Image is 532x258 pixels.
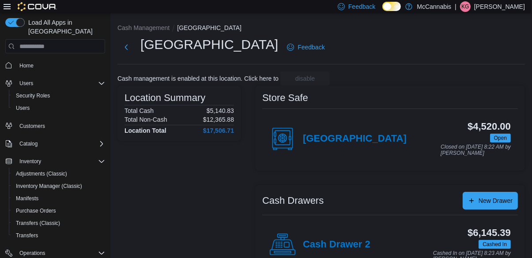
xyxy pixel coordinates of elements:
button: Inventory [16,156,45,167]
p: Closed on [DATE] 8:22 AM by [PERSON_NAME] [441,144,511,156]
h4: Cash Drawer 2 [303,239,370,251]
h6: Total Non-Cash [125,116,167,123]
button: Manifests [9,192,109,205]
a: Inventory Manager (Classic) [12,181,86,191]
p: | [455,1,457,12]
span: Manifests [16,195,38,202]
span: Home [19,62,34,69]
button: Users [2,77,109,90]
p: [PERSON_NAME] [474,1,525,12]
span: Purchase Orders [12,206,105,216]
h3: $4,520.00 [468,121,511,132]
p: Cash management is enabled at this location. Click here to [117,75,279,82]
button: Adjustments (Classic) [9,168,109,180]
button: Cash Management [117,24,170,31]
button: New Drawer [463,192,518,209]
p: McCannabis [417,1,451,12]
span: New Drawer [479,196,513,205]
span: KG [461,1,469,12]
a: Customers [16,121,49,131]
span: Users [12,103,105,113]
h4: $17,506.71 [203,127,234,134]
a: Purchase Orders [12,206,60,216]
span: Security Roles [16,92,50,99]
button: Inventory [2,155,109,168]
h3: Location Summary [125,93,205,103]
span: Inventory [19,158,41,165]
a: Adjustments (Classic) [12,168,71,179]
span: Inventory [16,156,105,167]
a: Feedback [283,38,328,56]
button: Catalog [16,138,41,149]
button: Customers [2,120,109,132]
span: Transfers [16,232,38,239]
span: Users [16,78,105,89]
span: Load All Apps in [GEOGRAPHIC_DATA] [25,18,105,36]
h6: Total Cash [125,107,154,114]
span: Open [494,134,507,142]
span: Operations [19,250,45,257]
span: Feedback [348,2,375,11]
h1: [GEOGRAPHIC_DATA] [140,36,278,53]
button: Purchase Orders [9,205,109,217]
a: Transfers [12,230,42,241]
h4: Location Total [125,127,166,134]
h3: $6,145.39 [468,228,511,238]
nav: An example of EuiBreadcrumbs [117,23,525,34]
span: Security Roles [12,90,105,101]
button: Transfers [9,229,109,242]
h3: Cash Drawers [262,195,324,206]
span: Transfers (Classic) [16,220,60,227]
h4: [GEOGRAPHIC_DATA] [303,133,407,145]
span: Adjustments (Classic) [16,170,67,177]
a: Users [12,103,33,113]
span: Users [19,80,33,87]
p: $12,365.88 [203,116,234,123]
p: $5,140.83 [207,107,234,114]
button: Transfers (Classic) [9,217,109,229]
button: Users [16,78,37,89]
span: Cashed In [479,240,511,249]
h3: Store Safe [262,93,308,103]
span: Open [490,134,511,142]
span: Manifests [12,193,105,204]
a: Home [16,60,37,71]
span: Cashed In [483,240,507,248]
button: Catalog [2,138,109,150]
span: Purchase Orders [16,207,56,214]
span: disable [295,74,315,83]
span: Home [16,60,105,71]
button: Users [9,102,109,114]
button: Next [117,38,135,56]
span: Inventory Manager (Classic) [16,183,82,190]
span: Customers [19,123,45,130]
a: Security Roles [12,90,53,101]
input: Dark Mode [382,2,401,11]
span: Catalog [16,138,105,149]
button: [GEOGRAPHIC_DATA] [177,24,241,31]
button: Security Roles [9,90,109,102]
button: disable [280,71,330,86]
button: Inventory Manager (Classic) [9,180,109,192]
span: Feedback [298,43,324,52]
a: Transfers (Classic) [12,218,64,228]
span: Customers [16,120,105,131]
span: Transfers [12,230,105,241]
span: Transfers (Classic) [12,218,105,228]
a: Manifests [12,193,42,204]
button: Home [2,59,109,71]
img: Cova [18,2,57,11]
span: Users [16,105,30,112]
span: Inventory Manager (Classic) [12,181,105,191]
span: Catalog [19,140,38,147]
div: Kasidy Gosse [460,1,471,12]
span: Adjustments (Classic) [12,168,105,179]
